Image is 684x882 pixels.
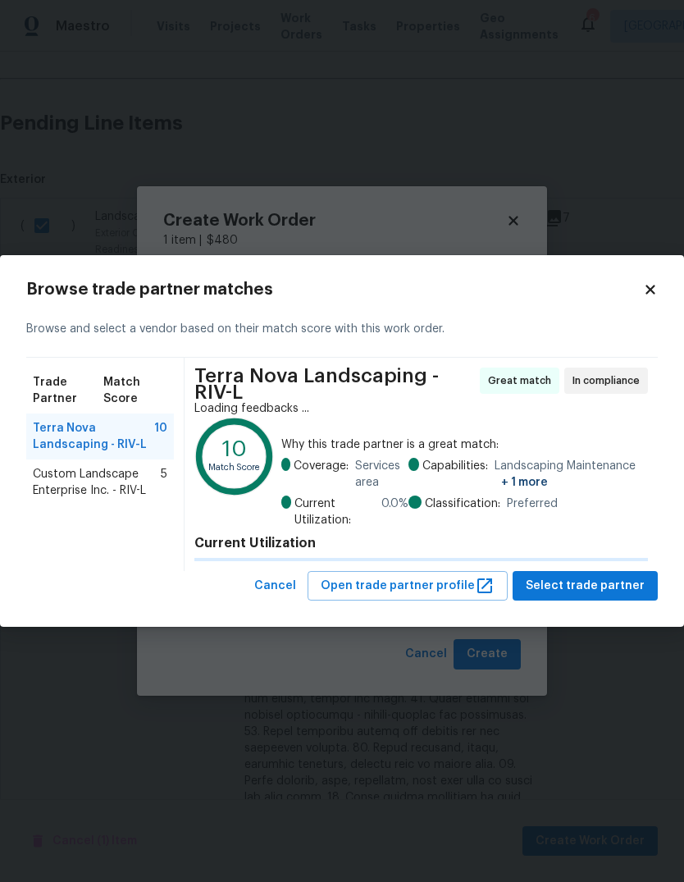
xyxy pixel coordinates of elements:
span: 10 [154,420,167,453]
span: Classification: [425,496,500,512]
span: Great match [488,372,558,389]
div: Loading feedbacks ... [194,400,648,417]
span: Preferred [507,496,558,512]
span: Services area [355,458,408,491]
h2: Browse trade partner matches [26,281,643,298]
span: 5 [161,466,167,499]
span: Why this trade partner is a great match: [281,436,648,453]
text: Match Score [208,463,261,472]
span: Terra Nova Landscaping - RIV-L [33,420,154,453]
button: Open trade partner profile [308,571,508,601]
div: Browse and select a vendor based on their match score with this work order. [26,301,658,358]
span: Trade Partner [33,374,103,407]
h4: Current Utilization [194,535,648,551]
text: 10 [222,438,247,460]
span: + 1 more [501,477,548,488]
span: Match Score [103,374,167,407]
span: Capabilities: [422,458,488,491]
span: Current Utilization: [294,496,375,528]
button: Cancel [248,571,303,601]
span: Open trade partner profile [321,576,495,596]
button: Select trade partner [513,571,658,601]
span: Cancel [254,576,296,596]
span: 0.0 % [381,496,408,528]
span: Custom Landscape Enterprise Inc. - RIV-L [33,466,161,499]
span: Coverage: [294,458,349,491]
span: Select trade partner [526,576,645,596]
span: In compliance [572,372,646,389]
span: Terra Nova Landscaping - RIV-L [194,368,475,400]
span: Landscaping Maintenance [495,458,648,491]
